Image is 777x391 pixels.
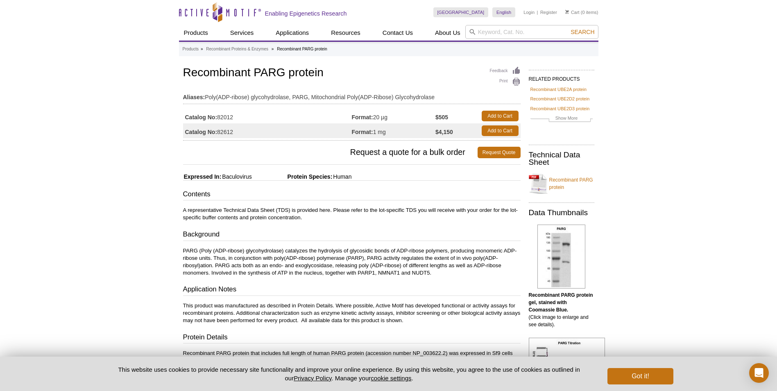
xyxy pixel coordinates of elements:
li: Recombinant PARG protein [277,47,327,51]
a: Login [523,9,535,15]
a: Services [225,25,259,41]
a: Recombinant PARG protein [529,171,594,196]
p: (Click image to enlarge and see details). [529,291,594,328]
a: English [492,7,515,17]
a: Applications [271,25,314,41]
a: Print [490,77,521,86]
strong: $4,150 [435,128,453,136]
h1: Recombinant PARG protein [183,66,521,80]
button: Search [568,28,597,36]
a: Privacy Policy [294,375,331,382]
td: 82612 [183,123,352,138]
span: Search [571,29,594,35]
a: Add to Cart [482,125,519,136]
p: A representative Technical Data Sheet (TDS) is provided here. Please refer to the lot-specific TD... [183,207,521,221]
p: Recombinant PARG protein that includes full length of human PARG protein (accession number NP_003... [183,350,521,364]
h2: Enabling Epigenetics Research [265,10,347,17]
p: This product was manufactured as described in Protein Details. Where possible, Active Motif has d... [183,302,521,324]
strong: Format: [352,114,373,121]
a: Recombinant UBE2D3 protein [530,105,590,112]
td: 20 µg [352,109,436,123]
strong: Aliases: [183,93,205,101]
p: This website uses cookies to provide necessary site functionality and improve your online experie... [104,365,594,382]
span: Request a quote for a bulk order [183,147,478,158]
img: Recombinant PARG protein gel. [537,225,585,289]
p: PARG (Poly (ADP-ribose) glycohydrolase) catalyzes the hydrolysis of glycosidic bonds of ADP-ribos... [183,247,521,277]
h3: Protein Details [183,332,521,344]
a: Request Quote [478,147,521,158]
strong: Catalog No: [185,128,217,136]
a: Recombinant UBE2D2 protein [530,95,590,102]
a: Add to Cart [482,111,519,121]
li: » [201,47,203,51]
strong: Catalog No: [185,114,217,121]
h3: Background [183,230,521,241]
button: Got it! [607,368,673,384]
h2: Technical Data Sheet [529,151,594,166]
span: Human [332,173,351,180]
div: Open Intercom Messenger [749,363,769,383]
h3: Contents [183,189,521,201]
h3: Application Notes [183,284,521,296]
a: About Us [430,25,465,41]
a: Resources [326,25,365,41]
td: 82012 [183,109,352,123]
strong: $505 [435,114,448,121]
li: | [537,7,538,17]
h2: Data Thumbnails [529,209,594,216]
td: Poly(ADP-ribose) glycohydrolase, PARG, Mitochondrial Poly(ADP-Ribose) Glycohydrolase [183,89,521,102]
a: Products [183,45,199,53]
button: cookie settings [371,375,411,382]
b: Recombinant PARG protein gel, stained with Coomassie Blue. [529,292,593,313]
a: Products [179,25,213,41]
a: Feedback [490,66,521,75]
a: Show More [530,114,593,124]
a: Recombinant UBE2A protein [530,86,587,93]
a: Recombinant Proteins & Enzymes [206,45,268,53]
span: Baculovirus [221,173,251,180]
span: Expressed In: [183,173,222,180]
a: Cart [565,9,580,15]
li: (0 items) [565,7,598,17]
li: » [272,47,274,51]
a: [GEOGRAPHIC_DATA] [433,7,489,17]
img: Your Cart [565,10,569,14]
a: Register [540,9,557,15]
td: 1 mg [352,123,436,138]
h2: RELATED PRODUCTS [529,70,594,84]
span: Protein Species: [254,173,333,180]
input: Keyword, Cat. No. [465,25,598,39]
strong: Format: [352,128,373,136]
a: Contact Us [378,25,418,41]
